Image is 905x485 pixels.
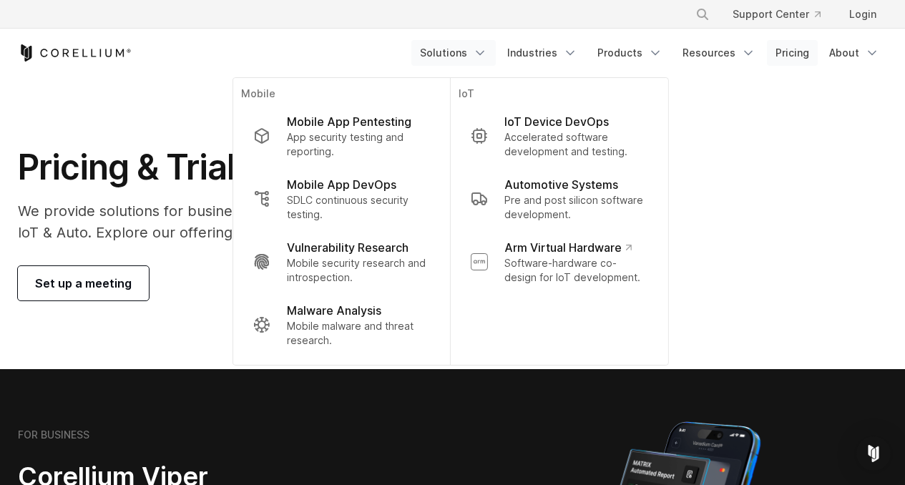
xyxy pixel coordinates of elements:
[241,87,441,104] p: Mobile
[499,40,586,66] a: Industries
[504,193,647,222] p: Pre and post silicon software development.
[35,275,132,292] span: Set up a meeting
[241,293,441,356] a: Malware Analysis Mobile malware and threat research.
[504,239,631,256] p: Arm Virtual Hardware
[459,87,659,104] p: IoT
[589,40,671,66] a: Products
[287,239,409,256] p: Vulnerability Research
[767,40,818,66] a: Pricing
[504,176,618,193] p: Automotive Systems
[287,302,381,319] p: Malware Analysis
[18,44,132,62] a: Corellium Home
[241,104,441,167] a: Mobile App Pentesting App security testing and reporting.
[674,40,764,66] a: Resources
[504,130,647,159] p: Accelerated software development and testing.
[287,319,429,348] p: Mobile malware and threat research.
[504,113,609,130] p: IoT Device DevOps
[856,436,891,471] div: Open Intercom Messenger
[18,146,588,189] h1: Pricing & Trials
[411,40,496,66] a: Solutions
[287,130,429,159] p: App security testing and reporting.
[287,176,396,193] p: Mobile App DevOps
[287,256,429,285] p: Mobile security research and introspection.
[18,266,149,300] a: Set up a meeting
[459,167,659,230] a: Automotive Systems Pre and post silicon software development.
[721,1,832,27] a: Support Center
[18,200,588,243] p: We provide solutions for businesses, research teams, community individuals, and IoT & Auto. Explo...
[287,193,429,222] p: SDLC continuous security testing.
[459,230,659,293] a: Arm Virtual Hardware Software-hardware co-design for IoT development.
[411,40,888,66] div: Navigation Menu
[241,167,441,230] a: Mobile App DevOps SDLC continuous security testing.
[690,1,715,27] button: Search
[18,428,89,441] h6: FOR BUSINESS
[838,1,888,27] a: Login
[678,1,888,27] div: Navigation Menu
[504,256,647,285] p: Software-hardware co-design for IoT development.
[241,230,441,293] a: Vulnerability Research Mobile security research and introspection.
[821,40,888,66] a: About
[287,113,411,130] p: Mobile App Pentesting
[459,104,659,167] a: IoT Device DevOps Accelerated software development and testing.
